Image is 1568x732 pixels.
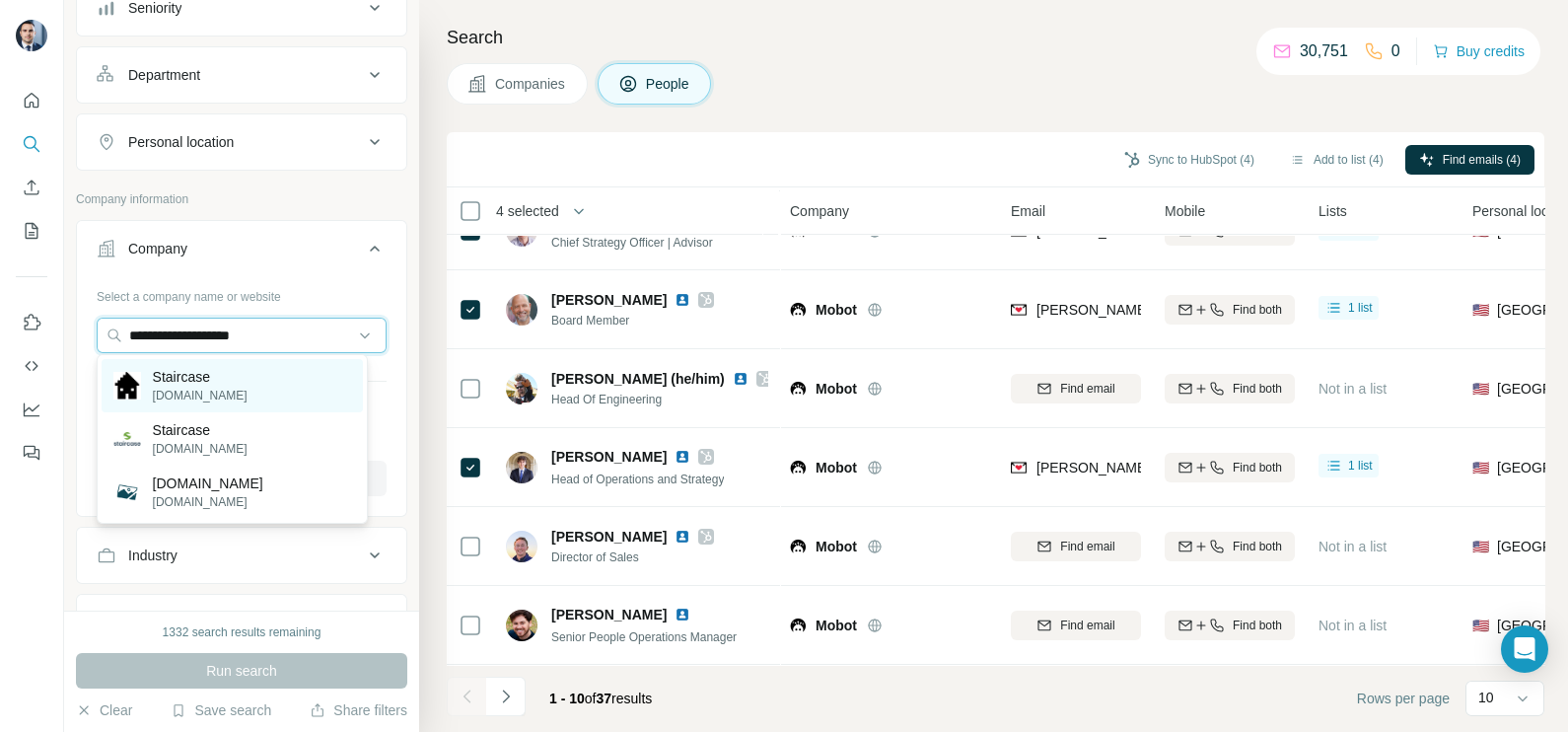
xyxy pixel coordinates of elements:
span: Head of Operations and Strategy [551,473,724,486]
p: 0 [1391,39,1400,63]
button: Quick start [16,83,47,118]
button: Find email [1011,611,1141,640]
span: Mobot [816,458,857,477]
button: Save search [171,700,271,720]
p: [DOMAIN_NAME] [153,387,248,404]
button: Dashboard [16,392,47,427]
button: Find emails (4) [1405,145,1534,175]
span: Senior People Operations Manager [551,630,737,644]
button: Navigate to next page [486,677,526,716]
button: Enrich CSV [16,170,47,205]
span: Find emails (4) [1443,151,1521,169]
button: Feedback [16,435,47,471]
img: provider findymail logo [1011,300,1027,320]
span: Not in a list [1319,539,1387,554]
button: Find email [1011,374,1141,403]
img: LinkedIn logo [733,371,748,387]
span: Companies [495,74,567,94]
img: Logo of Mobot [790,618,806,633]
span: Find email [1060,538,1114,555]
button: Find both [1165,532,1295,561]
img: Avatar [506,610,537,641]
img: LinkedIn logo [675,529,690,545]
span: Director of Sales [551,549,714,566]
span: [PERSON_NAME][EMAIL_ADDRESS][DOMAIN_NAME] [1036,302,1384,318]
span: 🇺🇸 [1472,300,1489,320]
button: Find both [1165,295,1295,325]
p: [DOMAIN_NAME] [153,440,248,458]
button: Share filters [310,700,407,720]
img: Avatar [506,531,537,562]
button: Clear [76,700,132,720]
span: 🇺🇸 [1472,458,1489,477]
button: HQ location [77,599,406,646]
div: Open Intercom Messenger [1501,625,1548,673]
div: Personal location [128,132,234,152]
span: Find both [1233,301,1282,319]
span: Not in a list [1319,381,1387,397]
span: 🇺🇸 [1472,379,1489,399]
span: 🇺🇸 [1472,537,1489,556]
span: [PERSON_NAME] [551,447,667,467]
button: Find email [1011,532,1141,561]
p: Staircase [153,420,248,440]
button: Find both [1165,611,1295,640]
span: Chief Strategy Officer | Advisor [551,236,713,250]
span: Mobile [1165,201,1205,221]
span: Mobot [816,379,857,399]
span: Find both [1233,380,1282,398]
img: Logo of Mobot [790,539,806,554]
img: Avatar [506,452,537,483]
span: People [646,74,691,94]
button: Company [77,225,406,280]
button: Find both [1165,453,1295,482]
span: Board Member [551,312,714,329]
img: LinkedIn logo [675,292,690,308]
span: 1 - 10 [549,691,585,706]
button: Department [77,51,406,99]
p: 30,751 [1300,39,1348,63]
button: My lists [16,213,47,249]
span: 37 [597,691,612,706]
span: [PERSON_NAME] [551,605,667,624]
img: Avatar [506,373,537,404]
button: Sync to HubSpot (4) [1110,145,1268,175]
span: [PERSON_NAME][EMAIL_ADDRESS][DOMAIN_NAME] [1036,460,1384,476]
span: Find both [1233,459,1282,476]
img: Logo of Mobot [790,460,806,476]
p: [DOMAIN_NAME] [153,493,263,511]
p: Company information [76,190,407,208]
span: Company [790,201,849,221]
span: Mobot [816,537,857,556]
span: 1 list [1348,299,1373,317]
span: 4 selected [496,201,559,221]
img: Staircase [113,425,141,453]
button: Add to list (4) [1276,145,1397,175]
img: Staircase [113,372,141,400]
img: Avatar [506,294,537,326]
span: Head Of Engineering [551,391,768,408]
button: Search [16,126,47,162]
span: Find both [1233,617,1282,634]
img: Logo of Mobot [790,381,806,397]
span: [PERSON_NAME] (he/him) [551,369,725,389]
img: staircase.co.uk [113,478,141,506]
img: LinkedIn logo [675,607,690,622]
button: Personal location [77,118,406,166]
p: 10 [1478,688,1494,707]
span: Not in a list [1319,618,1387,633]
span: Lists [1319,201,1347,221]
img: Logo of Mobot [790,302,806,318]
span: Find email [1060,380,1114,398]
img: LinkedIn logo [675,449,690,465]
span: Mobot [816,616,857,635]
button: Use Surfe on LinkedIn [16,305,47,340]
button: Use Surfe API [16,348,47,384]
span: [PERSON_NAME] [551,527,667,547]
span: Find email [1060,617,1114,634]
span: results [549,691,652,706]
button: Find both [1165,374,1295,403]
span: 🇺🇸 [1472,616,1489,635]
p: [DOMAIN_NAME] [153,474,263,493]
span: [PERSON_NAME][EMAIL_ADDRESS][PERSON_NAME][DOMAIN_NAME] [1036,223,1498,239]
